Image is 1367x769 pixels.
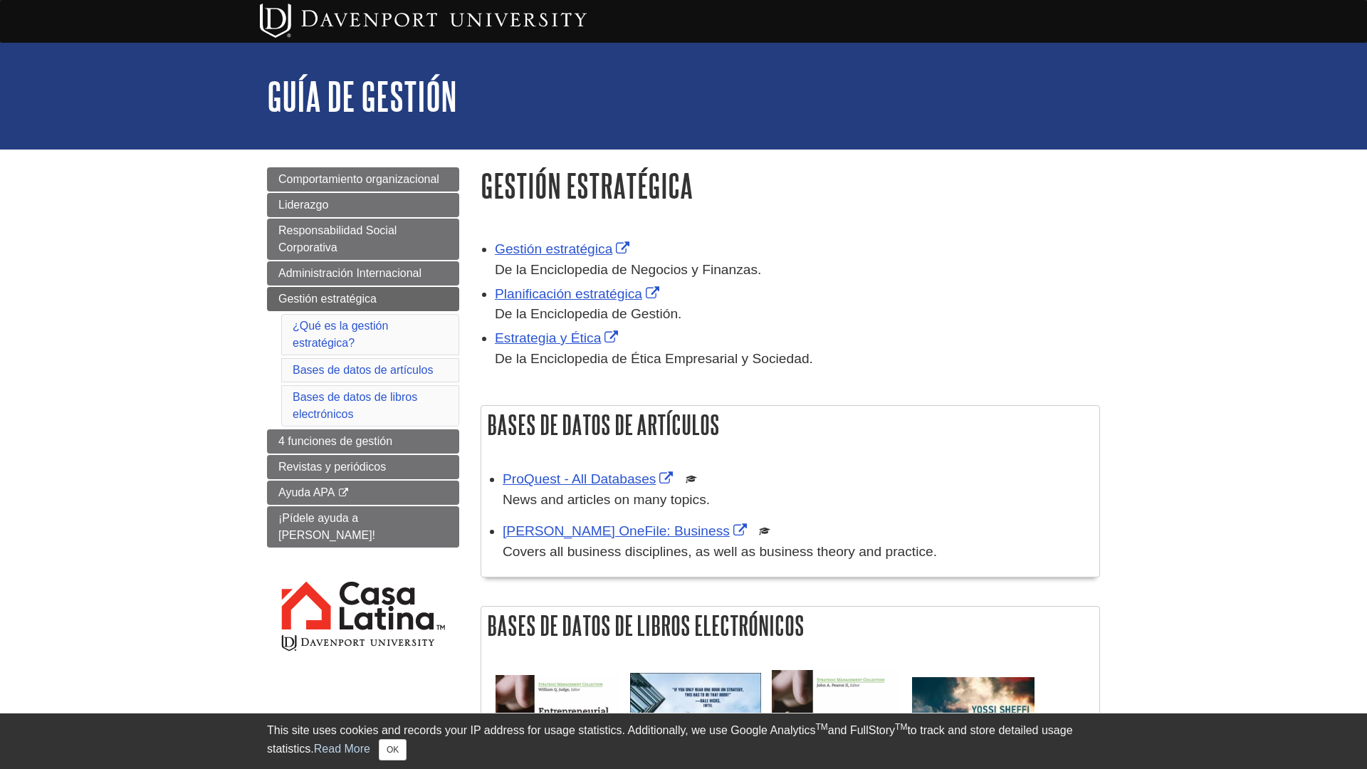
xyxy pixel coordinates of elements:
[495,330,622,345] a: Link opens in new window
[278,293,377,305] span: Gestión estratégica
[278,486,335,498] span: Ayuda APA
[686,474,697,485] img: Scholarly or Peer Reviewed
[481,607,1099,644] h2: Bases de datos de libros electrónicos
[481,167,1100,204] h1: Gestión estratégica
[267,193,459,217] a: Liderazgo
[278,199,328,211] span: Liderazgo
[267,287,459,311] a: Gestión estratégica
[293,391,417,420] a: Bases de datos de libros electrónicos
[503,542,1092,563] p: Covers all business disciplines, as well as business theory and practice.
[278,224,397,253] span: Responsabilidad Social Corporativa
[503,523,750,538] a: Link opens in new window
[267,167,459,678] div: Guide Page Menu
[495,304,1100,325] div: De la Enciclopedia de Gestión.
[278,512,375,541] span: ¡Pídele ayuda a [PERSON_NAME]!
[314,743,370,755] a: Read More
[278,435,392,447] span: 4 funciones de gestión
[495,260,1100,281] div: De la Enciclopedia de Negocios y Finanzas.
[278,173,439,185] span: Comportamiento organizacional
[503,471,676,486] a: Link opens in new window
[267,481,459,505] a: Ayuda APA
[337,488,350,498] i: This link opens in a new window
[895,722,907,732] sup: TM
[379,739,407,760] button: Close
[815,722,827,732] sup: TM
[267,506,459,548] a: ¡Pídele ayuda a [PERSON_NAME]!
[293,320,388,349] a: ¿Qué es la gestión estratégica?
[267,722,1100,760] div: This site uses cookies and records your IP address for usage statistics. Additionally, we use Goo...
[495,349,1100,370] div: De la Enciclopedia de Ética Empresarial y Sociedad.
[260,4,587,38] img: Davenport University
[759,525,770,537] img: Scholarly or Peer Reviewed
[278,461,386,473] span: Revistas y periódicos
[267,455,459,479] a: Revistas y periódicos
[267,261,459,286] a: Administración Internacional
[481,406,1099,444] h2: Bases de datos de artículos
[278,267,421,279] span: Administración Internacional
[293,364,433,376] a: Bases de datos de artículos
[267,74,457,118] a: Guía de Gestión
[267,219,459,260] a: Responsabilidad Social Corporativa
[503,490,1092,511] p: News and articles on many topics.
[495,286,663,301] a: Link opens in new window
[495,241,633,256] a: Link opens in new window
[267,167,459,192] a: Comportamiento organizacional
[267,429,459,454] a: 4 funciones de gestión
